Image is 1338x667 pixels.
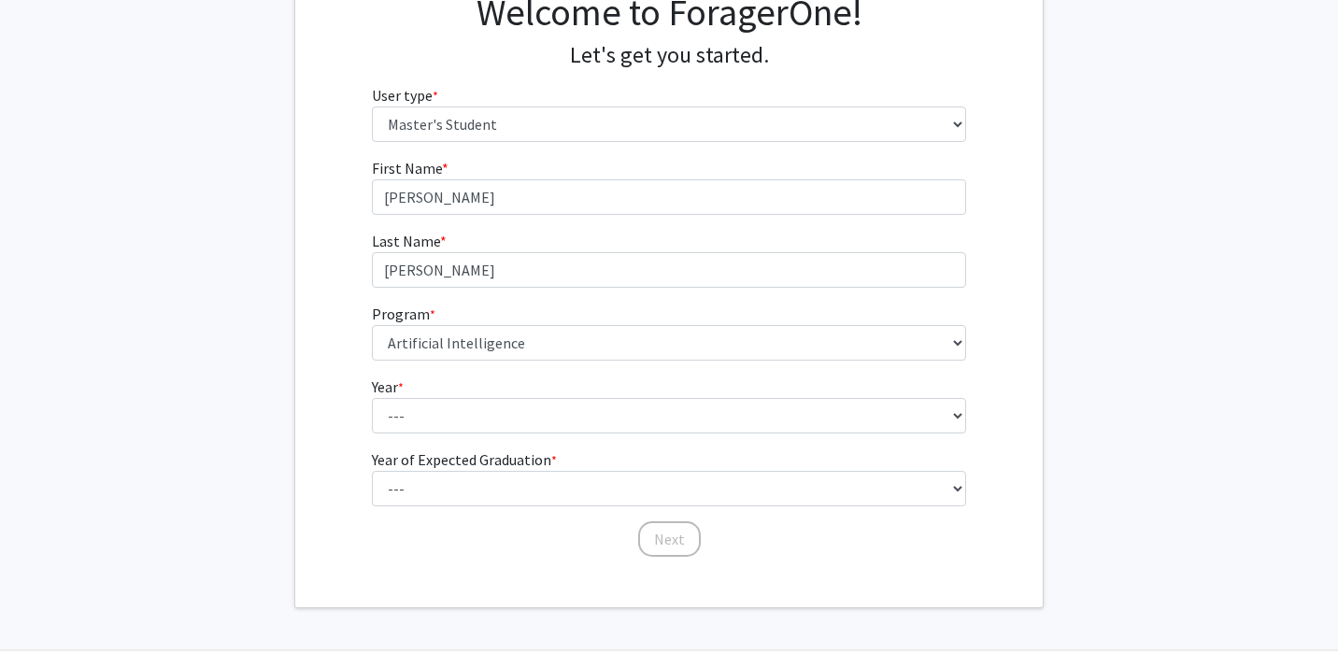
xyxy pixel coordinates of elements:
label: Year of Expected Graduation [372,448,557,471]
button: Next [638,521,701,557]
label: Program [372,303,435,325]
label: Year [372,376,404,398]
label: User type [372,84,438,106]
span: First Name [372,159,442,177]
h4: Let's get you started. [372,42,967,69]
iframe: Chat [14,583,79,653]
span: Last Name [372,232,440,250]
